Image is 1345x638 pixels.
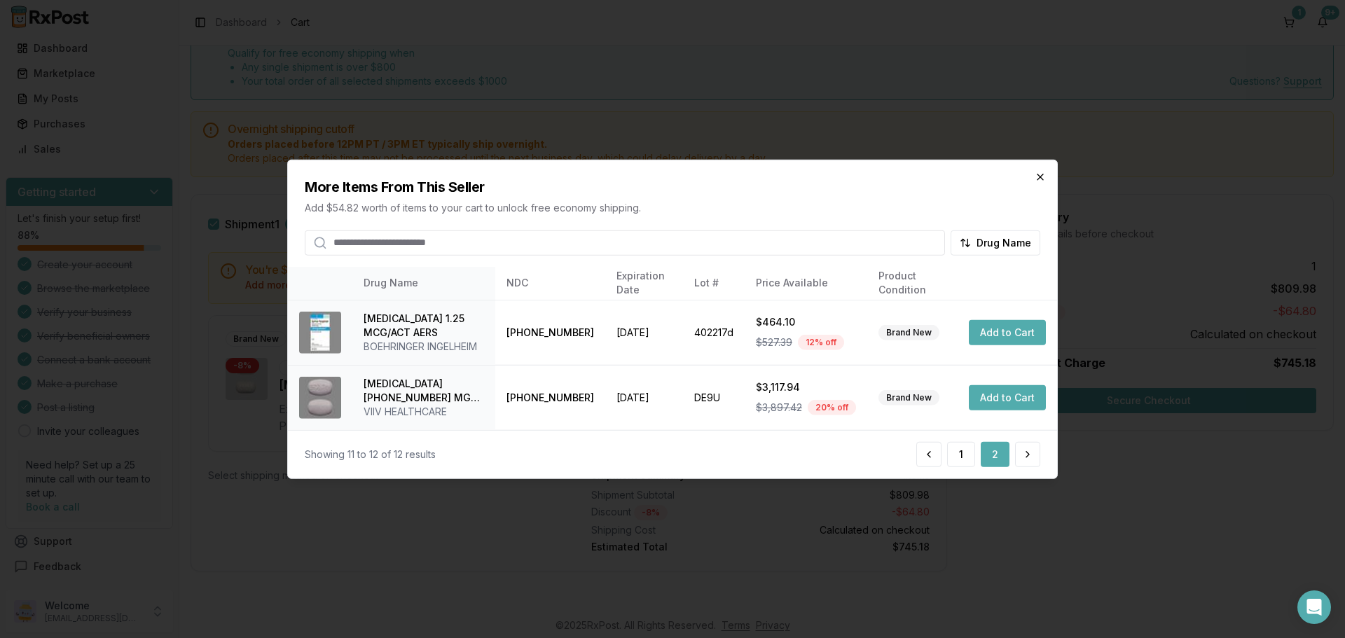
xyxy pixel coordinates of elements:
[969,385,1046,410] button: Add to Cart
[495,300,605,365] td: [PHONE_NUMBER]
[798,335,844,350] div: 12 % off
[683,266,745,300] th: Lot #
[605,365,682,430] td: [DATE]
[756,380,856,394] div: $3,117.94
[808,400,856,415] div: 20 % off
[352,266,495,300] th: Drug Name
[364,312,484,340] div: [MEDICAL_DATA] 1.25 MCG/ACT AERS
[756,401,802,415] span: $3,897.42
[299,312,341,354] img: Spiriva Respimat 1.25 MCG/ACT AERS
[683,365,745,430] td: DE9U
[981,442,1009,467] button: 2
[756,315,856,329] div: $464.10
[305,200,1040,214] p: Add $54.82 worth of items to your cart to unlock free economy shipping.
[305,176,1040,196] h2: More Items From This Seller
[305,448,436,462] div: Showing 11 to 12 of 12 results
[364,405,484,419] div: VIIV HEALTHCARE
[299,377,341,419] img: Triumeq 600-50-300 MG TABS
[745,266,867,300] th: Price Available
[364,377,484,405] div: [MEDICAL_DATA] [PHONE_NUMBER] MG TABS
[495,266,605,300] th: NDC
[605,300,682,365] td: [DATE]
[605,266,682,300] th: Expiration Date
[947,442,975,467] button: 1
[756,335,792,349] span: $527.39
[867,266,958,300] th: Product Condition
[683,300,745,365] td: 402217d
[878,390,939,405] div: Brand New
[969,320,1046,345] button: Add to Cart
[878,325,939,340] div: Brand New
[495,365,605,430] td: [PHONE_NUMBER]
[364,340,484,354] div: BOEHRINGER INGELHEIM
[977,235,1031,249] span: Drug Name
[951,230,1040,255] button: Drug Name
